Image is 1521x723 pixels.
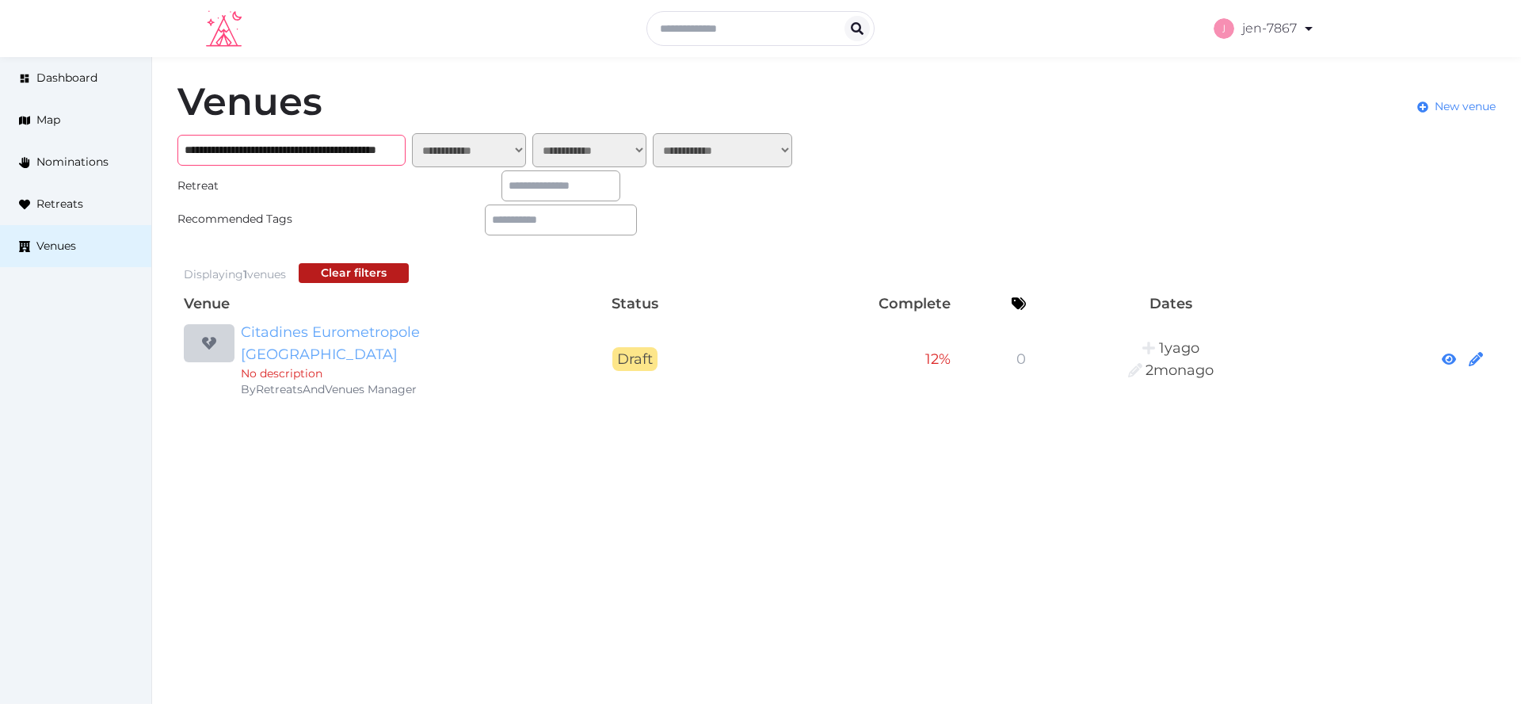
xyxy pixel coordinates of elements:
span: 6:52AM, October 10th, 2024 [1159,339,1199,357]
div: Retreat [177,178,330,194]
a: Citadines Eurometropole [GEOGRAPHIC_DATA] [241,321,545,365]
span: Dashboard [36,70,97,86]
th: Status [551,289,719,318]
span: Map [36,112,60,128]
th: Complete [719,289,957,318]
span: Retreats [36,196,83,212]
div: Recommended Tags [177,211,330,228]
span: 12 % [925,350,951,368]
div: Displaying venues [184,266,286,283]
a: jen-7867 [1214,6,1315,51]
div: By RetreatsAndVenues Manager [241,381,545,397]
span: New venue [1435,98,1496,115]
div: Clear filters [321,265,387,281]
span: 1:20AM, August 8th, 2025 [1146,361,1214,379]
h1: Venues [177,82,322,120]
span: 1 [243,267,247,281]
span: Nominations [36,154,109,170]
span: Draft [612,347,658,371]
th: Venue [177,289,551,318]
span: 0 [1016,350,1026,368]
button: Clear filters [299,263,409,283]
a: New venue [1417,98,1496,115]
span: Venues [36,238,76,254]
th: Dates [1032,289,1309,318]
span: No description [241,366,322,381]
